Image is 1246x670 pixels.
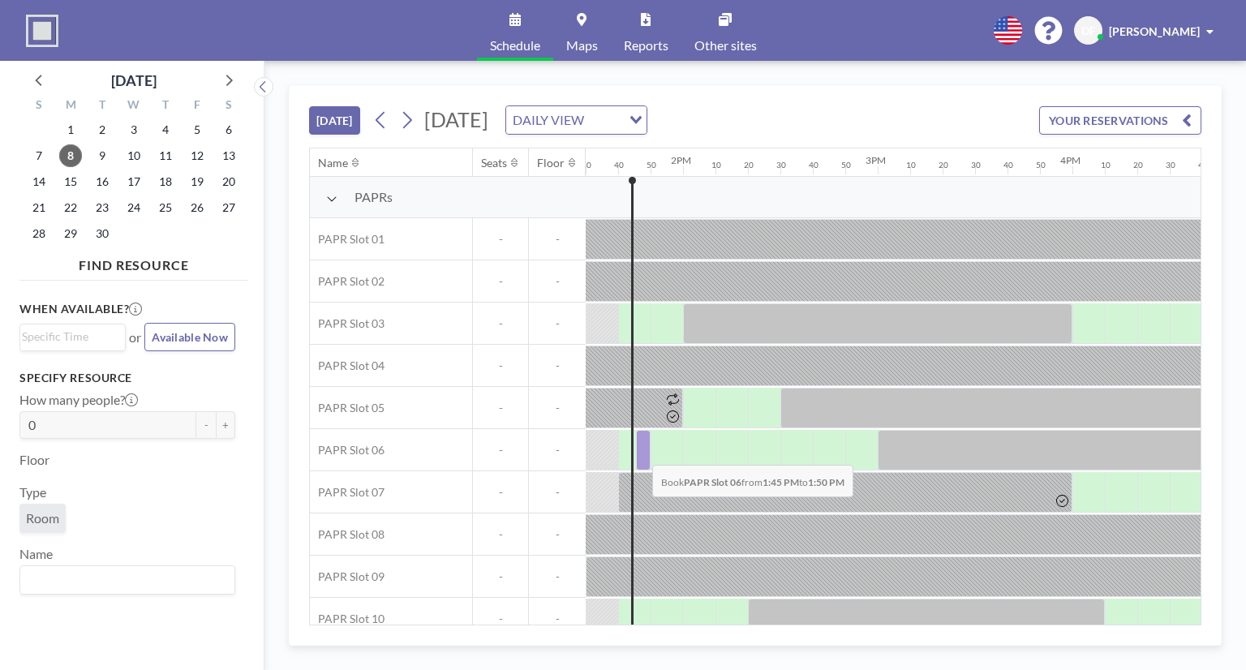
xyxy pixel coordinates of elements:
[213,96,244,117] div: S
[217,196,240,219] span: Saturday, September 27, 2025
[91,118,114,141] span: Tuesday, September 2, 2025
[28,196,50,219] span: Sunday, September 21, 2025
[808,476,844,488] b: 1:50 PM
[310,443,385,457] span: PAPR Slot 06
[196,411,216,439] button: -
[59,170,82,193] span: Monday, September 15, 2025
[529,359,586,373] span: -
[684,476,741,488] b: PAPR Slot 06
[614,160,624,170] div: 40
[91,170,114,193] span: Tuesday, September 16, 2025
[473,569,528,584] span: -
[26,15,58,47] img: organization-logo
[529,527,586,542] span: -
[19,392,138,408] label: How many people?
[473,443,528,457] span: -
[1101,160,1111,170] div: 10
[473,485,528,500] span: -
[20,324,125,349] div: Search for option
[529,274,586,289] span: -
[318,156,348,170] div: Name
[529,612,586,626] span: -
[59,118,82,141] span: Monday, September 1, 2025
[122,144,145,167] span: Wednesday, September 10, 2025
[652,465,853,497] span: Book from to
[22,569,226,591] input: Search for option
[1081,24,1096,38] span: DF
[506,106,647,134] div: Search for option
[473,359,528,373] span: -
[59,144,82,167] span: Monday, September 8, 2025
[529,316,586,331] span: -
[939,160,948,170] div: 20
[1198,160,1208,170] div: 40
[711,160,721,170] div: 10
[216,411,235,439] button: +
[129,329,141,346] span: or
[19,484,46,500] label: Type
[1166,160,1175,170] div: 30
[122,170,145,193] span: Wednesday, September 17, 2025
[647,160,656,170] div: 50
[906,160,916,170] div: 10
[354,189,393,205] span: PAPRs
[217,144,240,167] span: Saturday, September 13, 2025
[22,328,116,346] input: Search for option
[473,316,528,331] span: -
[473,612,528,626] span: -
[186,144,208,167] span: Friday, September 12, 2025
[152,330,228,344] span: Available Now
[19,251,248,273] h4: FIND RESOURCE
[866,154,886,166] div: 3PM
[1036,160,1046,170] div: 50
[154,118,177,141] span: Thursday, September 4, 2025
[217,118,240,141] span: Saturday, September 6, 2025
[181,96,213,117] div: F
[24,96,55,117] div: S
[763,476,799,488] b: 1:45 PM
[310,401,385,415] span: PAPR Slot 05
[1109,24,1200,38] span: [PERSON_NAME]
[186,196,208,219] span: Friday, September 26, 2025
[91,222,114,245] span: Tuesday, September 30, 2025
[529,443,586,457] span: -
[186,170,208,193] span: Friday, September 19, 2025
[310,232,385,247] span: PAPR Slot 01
[144,323,235,351] button: Available Now
[87,96,118,117] div: T
[671,154,691,166] div: 2PM
[122,196,145,219] span: Wednesday, September 24, 2025
[509,110,587,131] span: DAILY VIEW
[1133,160,1143,170] div: 20
[122,118,145,141] span: Wednesday, September 3, 2025
[310,485,385,500] span: PAPR Slot 07
[490,39,540,52] span: Schedule
[91,196,114,219] span: Tuesday, September 23, 2025
[310,612,385,626] span: PAPR Slot 10
[186,118,208,141] span: Friday, September 5, 2025
[624,39,668,52] span: Reports
[59,222,82,245] span: Monday, September 29, 2025
[20,566,234,594] div: Search for option
[217,170,240,193] span: Saturday, September 20, 2025
[473,527,528,542] span: -
[19,371,235,385] h3: Specify resource
[310,316,385,331] span: PAPR Slot 03
[473,401,528,415] span: -
[26,510,59,526] span: Room
[154,170,177,193] span: Thursday, September 18, 2025
[589,110,620,131] input: Search for option
[841,160,851,170] div: 50
[424,107,488,131] span: [DATE]
[309,106,360,135] button: [DATE]
[91,144,114,167] span: Tuesday, September 9, 2025
[529,485,586,500] span: -
[59,196,82,219] span: Monday, September 22, 2025
[28,170,50,193] span: Sunday, September 14, 2025
[154,196,177,219] span: Thursday, September 25, 2025
[118,96,150,117] div: W
[1003,160,1013,170] div: 40
[694,39,757,52] span: Other sites
[529,569,586,584] span: -
[1060,154,1081,166] div: 4PM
